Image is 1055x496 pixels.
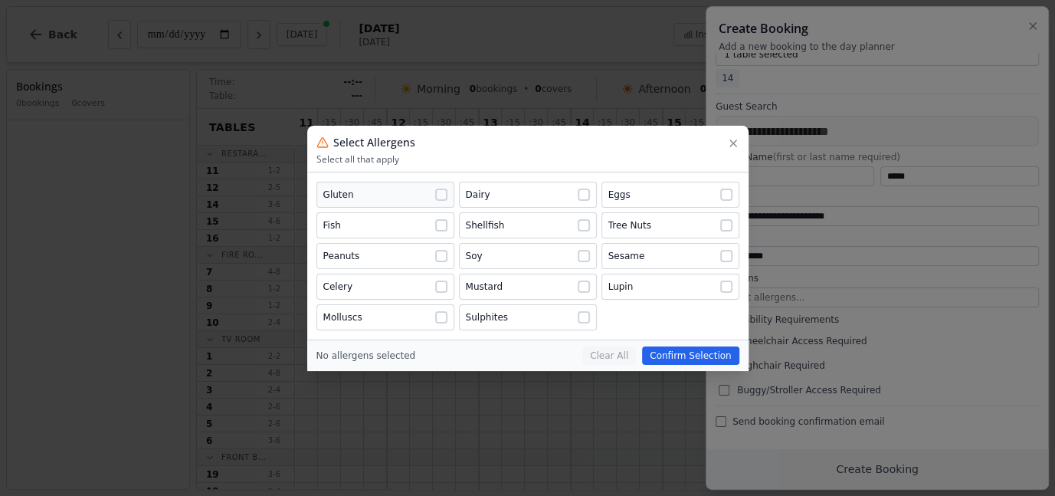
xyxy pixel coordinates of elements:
button: Shellfish [459,212,597,238]
h3: Select Allergens [333,135,415,150]
div: Sulphites [466,311,508,324]
div: Mustard [466,281,503,293]
button: Dairy [459,182,597,208]
div: Lupin [608,281,634,293]
div: Dairy [466,189,490,201]
div: Celery [323,281,353,293]
div: Fish [323,219,341,232]
div: Gluten [323,189,354,201]
div: Molluscs [323,311,362,324]
div: Peanuts [323,250,360,262]
button: Tree Nuts [601,212,739,238]
div: Soy [466,250,483,262]
button: Sesame [601,243,739,269]
div: Eggs [608,189,631,201]
button: Sulphites [459,304,597,330]
button: Soy [459,243,597,269]
button: Clear All [582,347,636,365]
button: Mustard [459,274,597,300]
button: Fish [316,212,454,238]
button: Peanuts [316,243,454,269]
div: No allergens selected [316,350,416,362]
button: Gluten [316,182,454,208]
div: Tree Nuts [608,219,651,232]
button: Celery [316,274,454,300]
div: Sesame [608,250,645,262]
div: Shellfish [466,219,505,232]
button: Molluscs [316,304,454,330]
p: Select all that apply [316,153,739,166]
button: Confirm Selection [642,347,739,365]
button: Eggs [601,182,739,208]
button: Lupin [601,274,739,300]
